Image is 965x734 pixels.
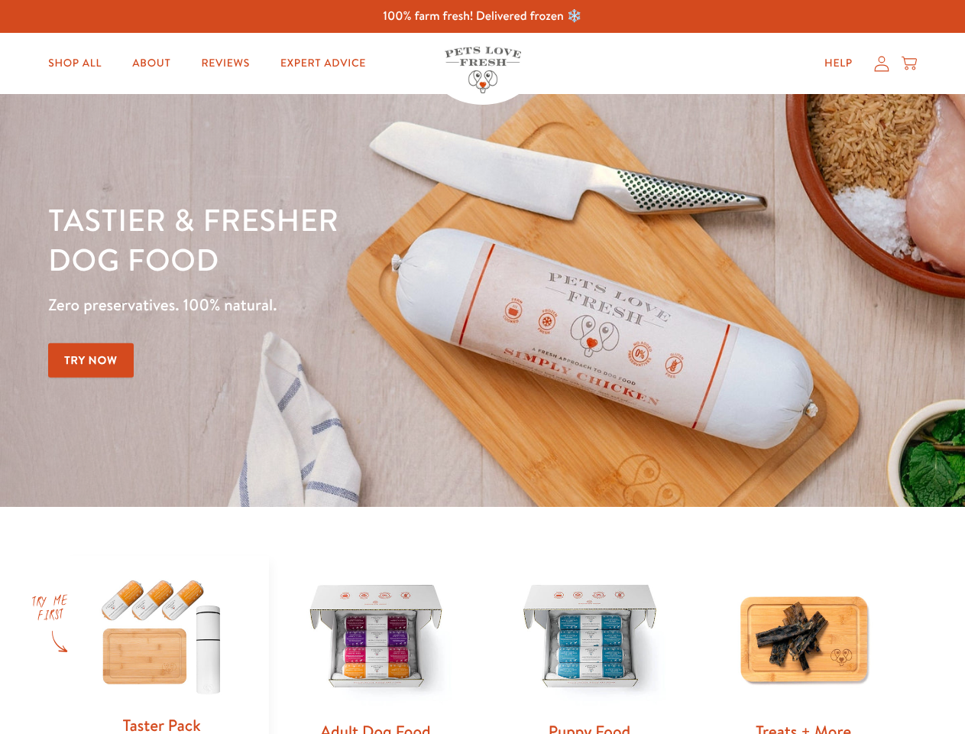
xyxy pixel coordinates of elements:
a: Help [812,48,865,79]
a: Shop All [36,48,114,79]
p: Zero preservatives. 100% natural. [48,291,627,319]
img: Pets Love Fresh [445,47,521,93]
a: Reviews [189,48,261,79]
h1: Tastier & fresher dog food [48,200,627,279]
a: Expert Advice [268,48,378,79]
a: About [120,48,183,79]
a: Try Now [48,343,134,378]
